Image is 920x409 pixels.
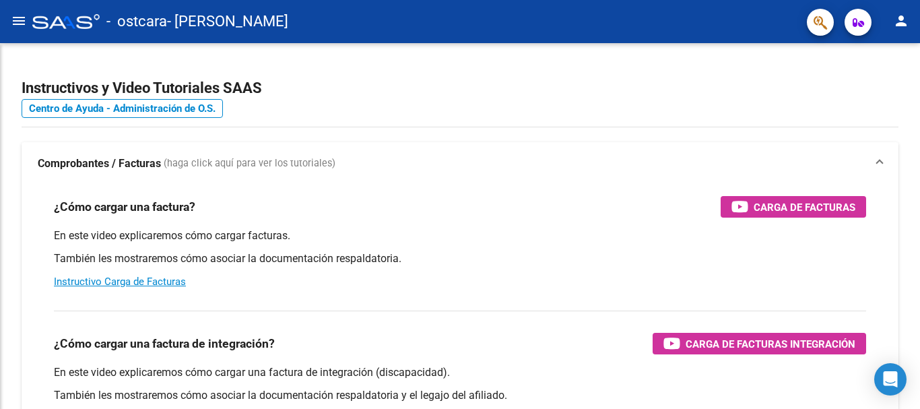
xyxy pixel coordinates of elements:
mat-icon: person [893,13,909,29]
a: Centro de Ayuda - Administración de O.S. [22,99,223,118]
button: Carga de Facturas [721,196,866,218]
button: Carga de Facturas Integración [653,333,866,354]
h2: Instructivos y Video Tutoriales SAAS [22,75,898,101]
div: Open Intercom Messenger [874,363,907,396]
mat-icon: menu [11,13,27,29]
span: Carga de Facturas [754,199,855,216]
p: En este video explicaremos cómo cargar facturas. [54,228,866,243]
h3: ¿Cómo cargar una factura de integración? [54,334,275,353]
span: - ostcara [106,7,167,36]
h3: ¿Cómo cargar una factura? [54,197,195,216]
p: En este video explicaremos cómo cargar una factura de integración (discapacidad). [54,365,866,380]
p: También les mostraremos cómo asociar la documentación respaldatoria y el legajo del afiliado. [54,388,866,403]
a: Instructivo Carga de Facturas [54,276,186,288]
mat-expansion-panel-header: Comprobantes / Facturas (haga click aquí para ver los tutoriales) [22,142,898,185]
p: También les mostraremos cómo asociar la documentación respaldatoria. [54,251,866,266]
strong: Comprobantes / Facturas [38,156,161,171]
span: Carga de Facturas Integración [686,336,855,352]
span: (haga click aquí para ver los tutoriales) [164,156,335,171]
span: - [PERSON_NAME] [167,7,288,36]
